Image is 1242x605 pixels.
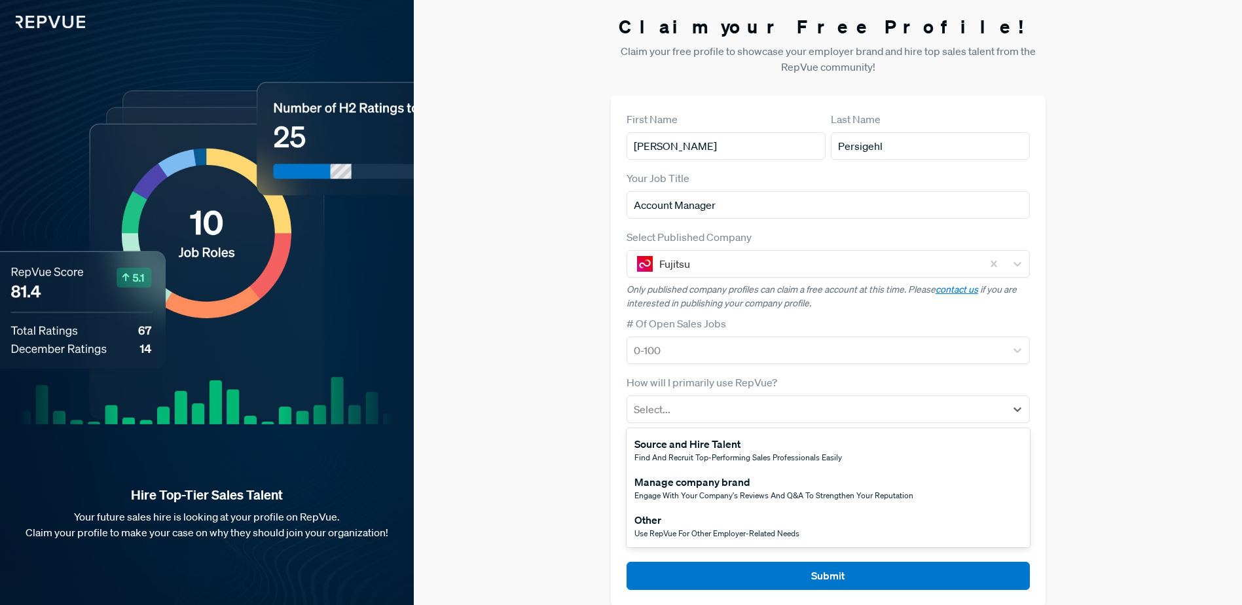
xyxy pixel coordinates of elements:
[634,436,842,452] div: Source and Hire Talent
[634,474,913,490] div: Manage company brand
[611,16,1046,38] h3: Claim your Free Profile!
[21,509,393,540] p: Your future sales hire is looking at your profile on RepVue. Claim your profile to make your case...
[627,170,689,186] label: Your Job Title
[627,375,777,390] label: How will I primarily use RepVue?
[634,452,842,463] span: Find and recruit top-performing sales professionals easily
[637,256,653,272] img: Fujitsu
[21,486,393,504] strong: Hire Top-Tier Sales Talent
[627,132,826,160] input: First Name
[611,43,1046,75] p: Claim your free profile to showcase your employer brand and hire top sales talent from the RepVue...
[634,490,913,501] span: Engage with your company's reviews and Q&A to strengthen your reputation
[627,229,752,245] label: Select Published Company
[627,562,1030,590] button: Submit
[627,191,1030,219] input: Title
[627,111,678,127] label: First Name
[627,283,1030,310] p: Only published company profiles can claim a free account at this time. Please if you are interest...
[831,132,1030,160] input: Last Name
[627,316,726,331] label: # Of Open Sales Jobs
[936,284,978,295] a: contact us
[831,111,881,127] label: Last Name
[634,512,799,528] div: Other
[634,528,799,539] span: Use RepVue for other employer-related needs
